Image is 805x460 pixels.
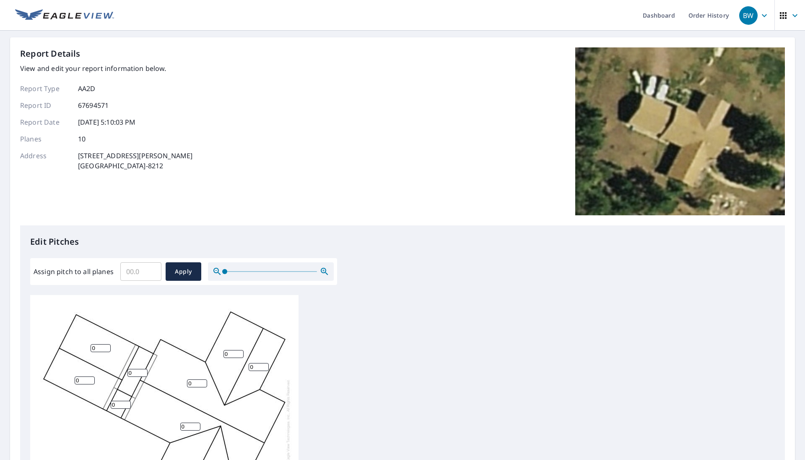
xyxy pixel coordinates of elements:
p: Report Date [20,117,70,127]
label: Assign pitch to all planes [34,267,114,277]
button: Apply [166,262,201,281]
p: View and edit your report information below. [20,63,192,73]
p: [DATE] 5:10:03 PM [78,117,136,127]
input: 00.0 [120,260,161,283]
p: Report Type [20,84,70,94]
p: 10 [78,134,86,144]
p: Planes [20,134,70,144]
p: [STREET_ADDRESS][PERSON_NAME] [GEOGRAPHIC_DATA]-8212 [78,151,192,171]
p: 67694571 [78,100,109,110]
p: Address [20,151,70,171]
p: Report Details [20,47,80,60]
img: EV Logo [15,9,114,22]
p: AA2D [78,84,96,94]
span: Apply [172,267,195,277]
div: BW [739,6,758,25]
p: Report ID [20,100,70,110]
p: Edit Pitches [30,235,775,248]
img: Top image [575,47,785,215]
